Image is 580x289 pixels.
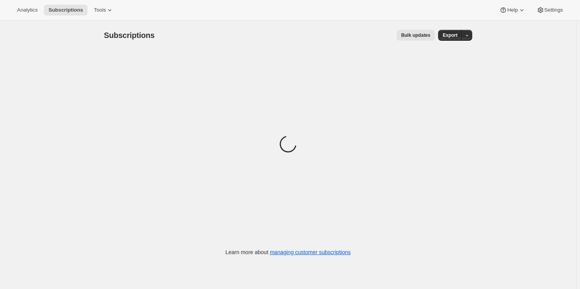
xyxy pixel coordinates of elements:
[12,5,42,15] button: Analytics
[226,248,351,256] p: Learn more about
[17,7,38,13] span: Analytics
[397,30,435,41] button: Bulk updates
[443,32,457,38] span: Export
[44,5,88,15] button: Subscriptions
[94,7,106,13] span: Tools
[104,31,155,40] span: Subscriptions
[89,5,118,15] button: Tools
[438,30,462,41] button: Export
[48,7,83,13] span: Subscriptions
[401,32,430,38] span: Bulk updates
[507,7,518,13] span: Help
[544,7,563,13] span: Settings
[495,5,530,15] button: Help
[532,5,568,15] button: Settings
[270,249,351,255] a: managing customer subscriptions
